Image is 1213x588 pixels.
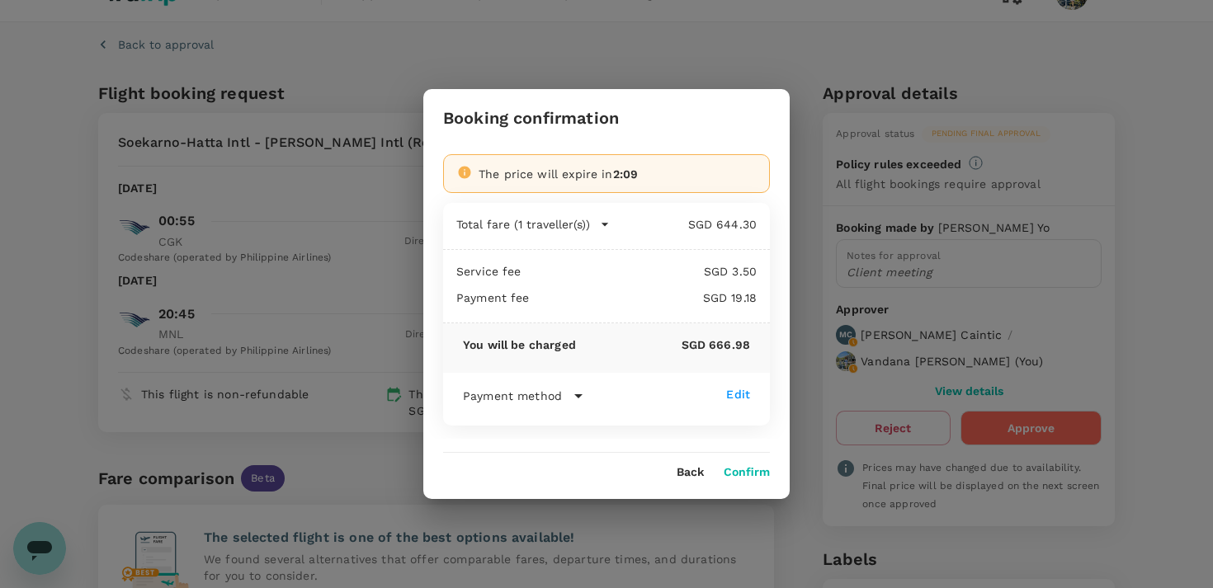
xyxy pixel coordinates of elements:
[724,466,770,479] button: Confirm
[576,336,750,353] p: SGD 666.98
[613,167,639,181] span: 2:09
[479,166,756,182] div: The price will expire in
[522,263,757,280] p: SGD 3.50
[530,289,757,306] p: SGD 19.18
[610,216,757,233] p: SGD 644.30
[677,466,704,479] button: Back
[456,289,530,306] p: Payment fee
[456,263,522,280] p: Service fee
[443,109,619,128] h3: Booking confirmation
[463,336,576,353] p: You will be charged
[456,216,590,233] p: Total fare (1 traveller(s))
[456,216,610,233] button: Total fare (1 traveller(s))
[463,388,562,404] p: Payment method
[726,386,750,402] div: Edit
